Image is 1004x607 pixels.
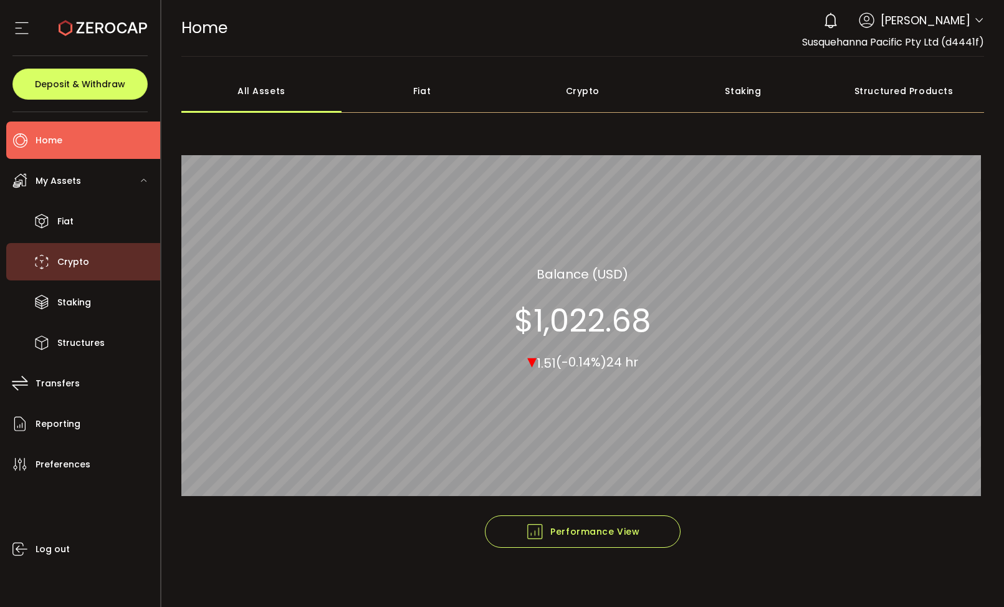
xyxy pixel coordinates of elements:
[537,264,628,283] section: Balance (USD)
[36,131,62,150] span: Home
[57,334,105,352] span: Structures
[36,172,81,190] span: My Assets
[35,80,125,88] span: Deposit & Withdraw
[36,415,80,433] span: Reporting
[342,69,502,113] div: Fiat
[181,17,227,39] span: Home
[502,69,663,113] div: Crypto
[606,353,638,371] span: 24 hr
[36,540,70,558] span: Log out
[514,302,651,339] section: $1,022.68
[802,35,984,49] span: Susquehanna Pacific Pty Ltd (d4441f)
[12,69,148,100] button: Deposit & Withdraw
[537,354,556,371] span: 1.51
[57,213,74,231] span: Fiat
[556,353,606,371] span: (-0.14%)
[663,69,824,113] div: Staking
[527,347,537,374] span: ▾
[525,522,639,541] span: Performance View
[57,294,91,312] span: Staking
[36,456,90,474] span: Preferences
[823,69,984,113] div: Structured Products
[485,515,681,548] button: Performance View
[881,12,970,29] span: [PERSON_NAME]
[36,375,80,393] span: Transfers
[57,253,89,271] span: Crypto
[181,69,342,113] div: All Assets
